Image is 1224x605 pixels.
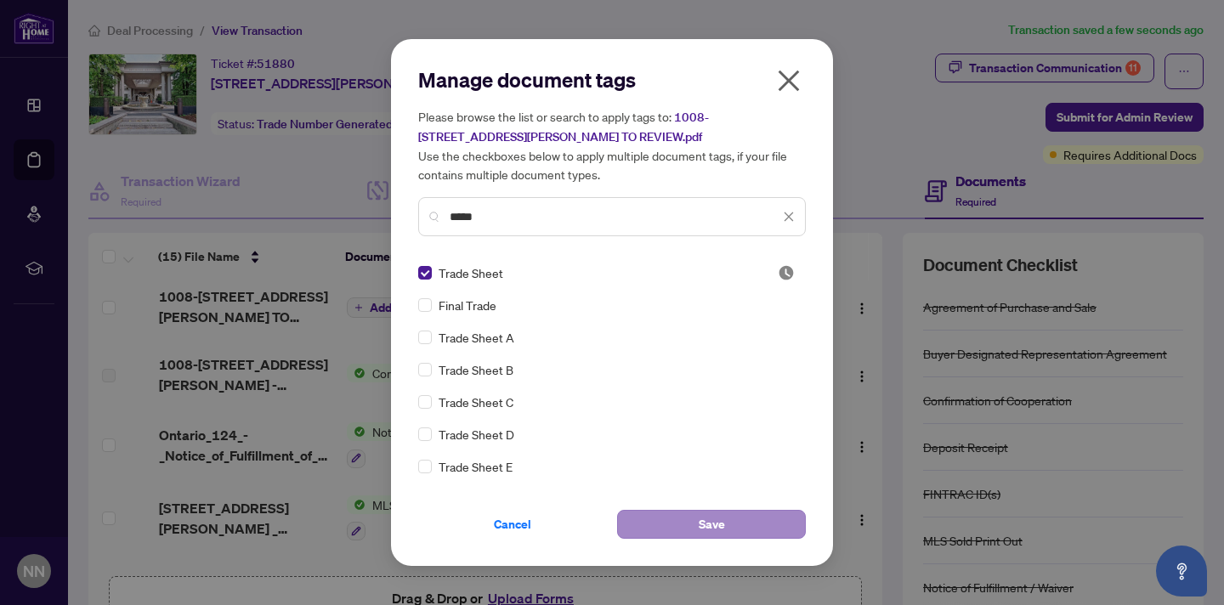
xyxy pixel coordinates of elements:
[418,107,806,184] h5: Please browse the list or search to apply tags to: Use the checkboxes below to apply multiple doc...
[439,328,514,347] span: Trade Sheet A
[1156,546,1207,597] button: Open asap
[617,510,806,539] button: Save
[418,510,607,539] button: Cancel
[778,264,795,281] img: status
[439,263,503,282] span: Trade Sheet
[439,457,513,476] span: Trade Sheet E
[778,264,795,281] span: Pending Review
[775,67,802,94] span: close
[783,211,795,223] span: close
[439,425,514,444] span: Trade Sheet D
[439,393,513,411] span: Trade Sheet C
[699,511,725,538] span: Save
[439,296,496,314] span: Final Trade
[418,66,806,93] h2: Manage document tags
[494,511,531,538] span: Cancel
[439,360,513,379] span: Trade Sheet B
